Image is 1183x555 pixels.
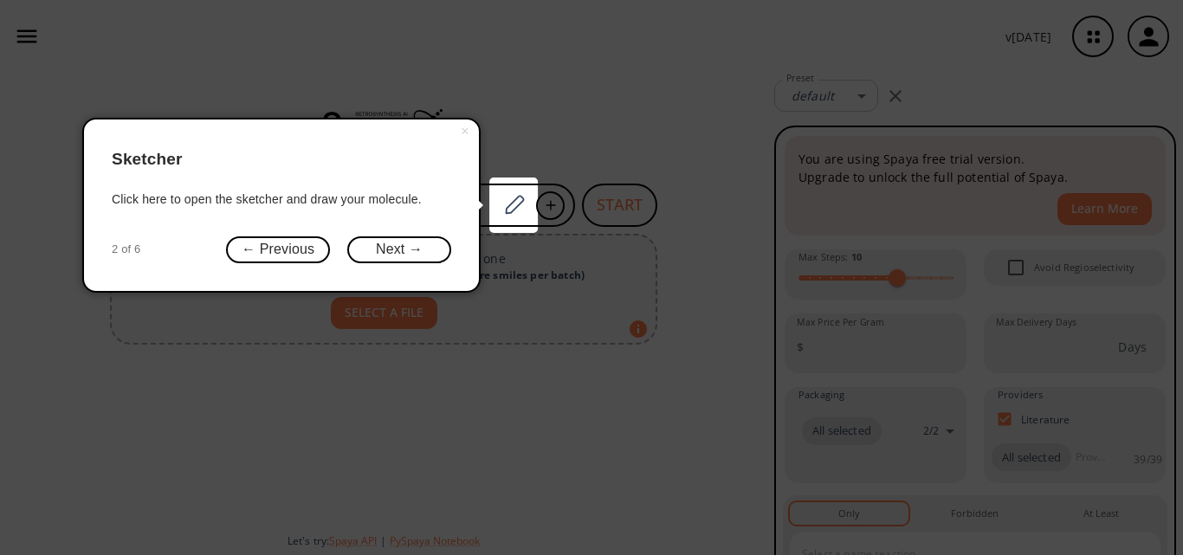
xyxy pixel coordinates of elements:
div: Click here to open the sketcher and draw your molecule. [112,190,451,209]
button: Close [451,119,479,144]
span: 2 of 6 [112,241,140,258]
button: Next → [347,236,451,263]
button: ← Previous [226,236,330,263]
header: Sketcher [112,133,451,186]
